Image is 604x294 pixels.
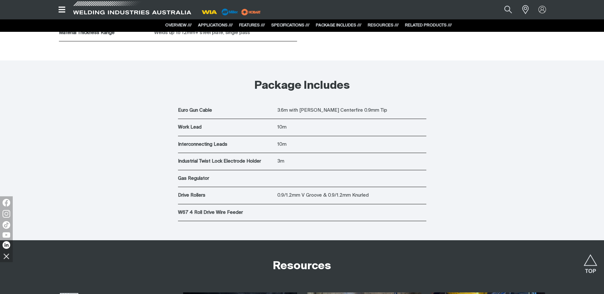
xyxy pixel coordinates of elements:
button: Scroll to top [583,254,598,269]
img: YouTube [3,232,10,238]
p: Interconnecting Leads [178,141,274,148]
button: Search products [497,3,519,17]
a: FEATURES /// [239,23,265,27]
p: Gas Regulator [178,175,274,182]
p: 0.9/1.2mm V Groove & 0.9/1.2mm Knurled [277,192,426,199]
img: Facebook [3,199,10,206]
p: 3.6m with [PERSON_NAME] Centerfire 0.9mm Tip [277,107,426,114]
a: PACKAGE INCLUDES /// [316,23,361,27]
a: SPECIFICATIONS /// [271,23,309,27]
a: RESOURCES /// [368,23,399,27]
p: Drive Rollers [178,192,274,199]
img: LinkedIn [3,241,10,249]
a: RELATED PRODUCTS /// [405,23,452,27]
a: OVERVIEW /// [165,23,192,27]
p: Work Lead [178,124,274,131]
a: miller [239,10,263,14]
input: Product name or item number... [489,3,519,17]
p: 10m [277,141,426,148]
img: Instagram [3,210,10,218]
a: APPLICATIONS /// [198,23,233,27]
p: Welds up to 12mm+ steel plate, single pass [154,29,297,37]
img: hide socials [1,251,12,262]
p: Industrial Twist Lock Electrode Holder [178,158,274,165]
p: 3m [277,158,426,165]
img: TikTok [3,221,10,229]
img: miller [239,7,263,17]
h2: Package Includes [254,79,350,93]
p: Euro Gun Cable [178,107,274,114]
p: Material Thickness Range [59,29,151,37]
p: W67 4 Roll Drive Wire Feeder [178,209,274,216]
h2: Resources [273,259,331,273]
p: 10m [277,124,426,131]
